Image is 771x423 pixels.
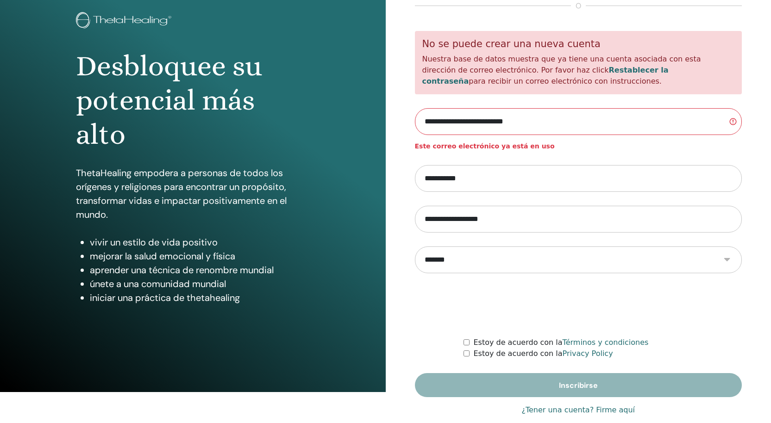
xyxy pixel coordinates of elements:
li: iniciar una práctica de thetahealing [90,291,310,305]
a: Términos y condiciones [563,338,649,347]
h5: No se puede crear una nueva cuenta [422,38,735,50]
a: Privacy Policy [563,349,613,358]
li: aprender una técnica de renombre mundial [90,263,310,277]
li: vivir un estilo de vida positivo [90,235,310,249]
li: mejorar la salud emocional y física [90,249,310,263]
h1: Desbloquee su potencial más alto [76,49,310,152]
span: o [571,0,586,12]
label: Estoy de acuerdo con la [473,348,613,359]
label: Estoy de acuerdo con la [473,337,648,348]
a: ¿Tener una cuenta? Firme aquí [521,405,635,416]
li: únete a una comunidad mundial [90,277,310,291]
iframe: reCAPTCHA [508,287,649,323]
strong: Este correo electrónico ya está en uso [415,142,555,150]
div: Nuestra base de datos muestra que ya tiene una cuenta asociada con esta dirección de correo elect... [415,31,742,94]
p: ThetaHealing empodera a personas de todos los orígenes y religiones para encontrar un propósito, ... [76,166,310,221]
